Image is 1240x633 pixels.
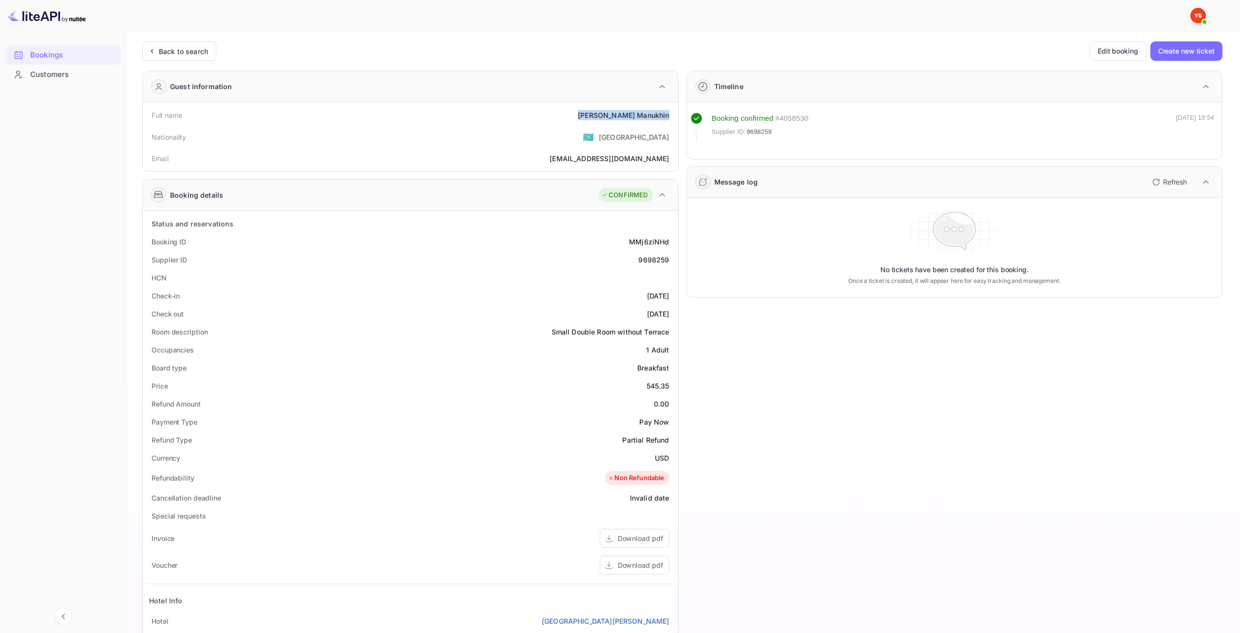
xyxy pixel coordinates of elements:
ya-tr-span: Create new ticket [1158,45,1215,57]
ya-tr-span: [EMAIL_ADDRESS][DOMAIN_NAME] [550,154,669,163]
ya-tr-span: Booking ID [152,238,186,246]
ya-tr-span: Refresh [1163,178,1187,186]
ya-tr-span: Special requests [152,512,206,520]
ya-tr-span: Timeline [714,82,744,91]
ya-tr-span: Message log [714,178,758,186]
ya-tr-span: Booking [712,114,739,122]
ya-tr-span: Refund Type [152,436,192,444]
div: Bookings [6,46,120,65]
img: LiteAPI logo [8,8,86,23]
ya-tr-span: Non Refundable [614,473,664,483]
a: [GEOGRAPHIC_DATA][PERSON_NAME] [542,616,669,626]
ya-tr-span: [GEOGRAPHIC_DATA][PERSON_NAME] [542,617,669,625]
ya-tr-span: Refund Amount [152,400,201,408]
ya-tr-span: USD [655,454,669,462]
a: Customers [6,65,120,83]
ya-tr-span: Supplier ID: [712,128,746,135]
ya-tr-span: Nationality [152,133,187,141]
ya-tr-span: Invalid date [630,494,669,502]
ya-tr-span: Cancellation deadline [152,494,221,502]
button: Create new ticket [1150,41,1222,61]
ya-tr-span: Voucher [152,561,177,569]
ya-tr-span: Check out [152,310,184,318]
button: Refresh [1146,174,1191,190]
ya-tr-span: No tickets have been created for this booking. [880,265,1029,275]
ya-tr-span: 1 Adult [646,346,669,354]
ya-tr-span: HCN [152,274,167,282]
ya-tr-span: Email [152,154,169,163]
a: Bookings [6,46,120,64]
ya-tr-span: Invoice [152,534,174,542]
ya-tr-span: Hotel [152,617,169,625]
ya-tr-span: Price [152,382,168,390]
ya-tr-span: confirmed [741,114,773,122]
ya-tr-span: Board type [152,364,187,372]
ya-tr-span: Customers [30,69,69,80]
ya-tr-span: Supplier ID [152,256,187,264]
ya-tr-span: Guest information [170,81,232,92]
ya-tr-span: 9698259 [746,128,772,135]
ya-tr-span: CONFIRMED [609,190,648,200]
ya-tr-span: Full name [152,111,182,119]
span: United States [583,128,594,146]
ya-tr-span: Back to search [159,47,208,56]
ya-tr-span: [DATE] 19:54 [1176,114,1214,121]
ya-tr-span: Booking details [170,190,223,200]
ya-tr-span: Manukhin [637,111,669,119]
ya-tr-span: Currency [152,454,180,462]
div: 0.00 [654,399,669,409]
ya-tr-span: Breakfast [637,364,669,372]
ya-tr-span: Partial Refund [622,436,669,444]
ya-tr-span: MMj6ziNHd [629,238,669,246]
div: 9698259 [638,255,669,265]
ya-tr-span: Bookings [30,50,63,61]
div: [DATE] [647,291,669,301]
ya-tr-span: Status and reservations [152,220,233,228]
button: Collapse navigation [55,608,72,625]
ya-tr-span: 🇰🇿 [583,131,594,142]
ya-tr-span: Occupancies [152,346,194,354]
ya-tr-span: Download pdf [618,561,663,569]
ya-tr-span: Once a ticket is created, it will appear here for easy tracking and management. [848,277,1061,285]
ya-tr-span: Small Double Room without Terrace [552,328,669,336]
div: 545.35 [647,381,669,391]
div: [DATE] [647,309,669,319]
ya-tr-span: Edit booking [1098,45,1138,57]
ya-tr-span: [PERSON_NAME] [578,111,635,119]
ya-tr-span: Hotel Info [149,596,183,605]
ya-tr-span: Pay Now [639,418,669,426]
div: # 4058530 [775,113,808,124]
ya-tr-span: [GEOGRAPHIC_DATA] [599,133,669,141]
button: Edit booking [1089,41,1146,61]
ya-tr-span: Download pdf [618,534,663,542]
img: Yandex Support [1190,8,1206,23]
ya-tr-span: Payment Type [152,418,197,426]
ya-tr-span: Room description [152,328,208,336]
ya-tr-span: Check-in [152,292,180,300]
ya-tr-span: Refundability [152,474,194,482]
div: Customers [6,65,120,84]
